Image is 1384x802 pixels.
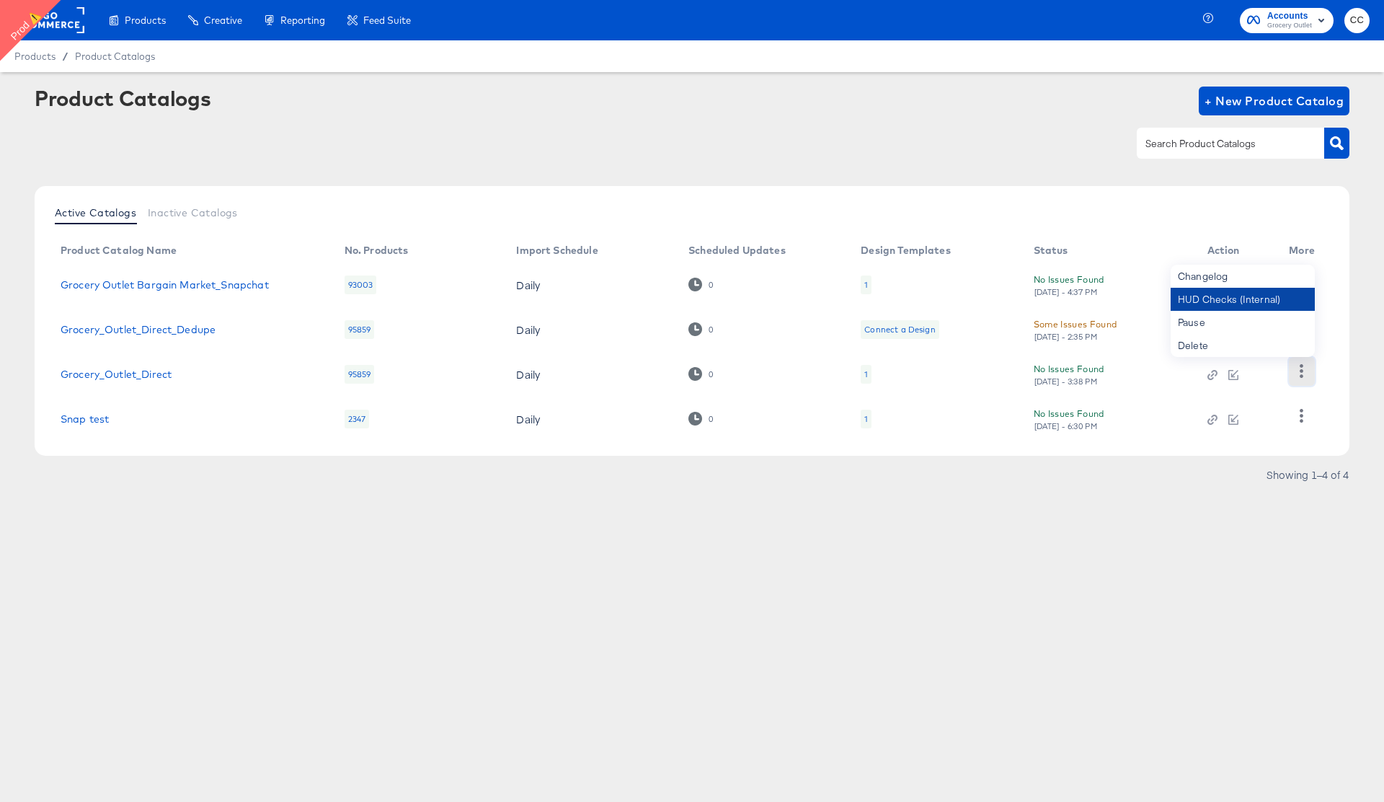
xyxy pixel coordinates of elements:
[688,412,714,426] div: 0
[345,276,377,294] div: 93003
[1034,332,1099,342] div: [DATE] - 2:35 PM
[61,279,269,291] a: Grocery Outlet Bargain Market_Snapchat
[1171,265,1315,288] div: Changelog
[61,324,216,335] a: Grocery_Outlet_Direct_Dedupe
[708,414,714,424] div: 0
[1240,8,1334,33] button: AccountsGrocery Outlet
[35,87,210,110] div: Product Catalogs
[345,244,409,256] div: No. Products
[1143,136,1296,152] input: Search Product Catalogs
[864,279,868,291] div: 1
[861,276,871,294] div: 1
[708,369,714,379] div: 0
[708,280,714,290] div: 0
[280,14,325,26] span: Reporting
[1034,317,1117,332] div: Some Issues Found
[505,397,677,441] td: Daily
[1205,91,1344,111] span: + New Product Catalog
[1199,87,1349,115] button: + New Product Catalog
[505,263,677,307] td: Daily
[688,244,786,256] div: Scheduled Updates
[1344,8,1370,33] button: CC
[688,322,714,336] div: 0
[345,410,370,428] div: 2347
[861,320,939,339] div: Connect a Design
[1171,311,1315,334] div: Pause
[1266,470,1349,480] div: Showing 1–4 of 4
[204,14,242,26] span: Creative
[516,244,598,256] div: Import Schedule
[125,14,166,26] span: Products
[1196,239,1278,263] th: Action
[688,367,714,381] div: 0
[864,413,868,425] div: 1
[505,307,677,352] td: Daily
[14,50,56,62] span: Products
[55,207,136,219] span: Active Catalogs
[61,244,177,256] div: Product Catalog Name
[148,207,238,219] span: Inactive Catalogs
[708,325,714,335] div: 0
[1277,239,1332,263] th: More
[75,50,155,62] a: Product Catalogs
[1267,9,1312,24] span: Accounts
[861,244,950,256] div: Design Templates
[864,369,868,380] div: 1
[1350,12,1364,29] span: CC
[864,324,935,335] div: Connect a Design
[505,352,677,397] td: Daily
[363,14,411,26] span: Feed Suite
[861,410,871,428] div: 1
[1267,20,1312,32] span: Grocery Outlet
[1022,239,1196,263] th: Status
[688,278,714,291] div: 0
[861,365,871,384] div: 1
[345,320,375,339] div: 95859
[1171,288,1315,311] div: HUD Checks (Internal)
[345,365,375,384] div: 95859
[1034,317,1117,342] button: Some Issues Found[DATE] - 2:35 PM
[56,50,75,62] span: /
[61,369,172,380] a: Grocery_Outlet_Direct
[61,413,109,425] a: Snap test
[1171,334,1315,357] div: Delete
